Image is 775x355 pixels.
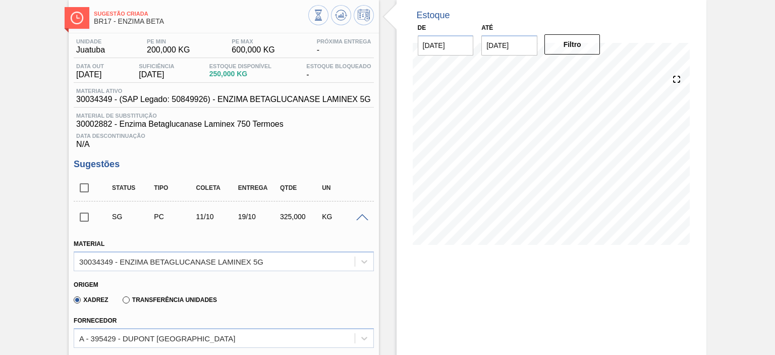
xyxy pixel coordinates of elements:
div: 325,000 [278,213,323,221]
span: Juatuba [76,45,105,55]
div: 19/10/2025 [236,213,282,221]
span: PE MAX [232,38,274,44]
span: Material ativo [76,88,371,94]
span: Unidade [76,38,105,44]
div: - [304,63,373,79]
div: Coleta [194,184,240,191]
div: Status [109,184,155,191]
div: 11/10/2025 [194,213,240,221]
span: [DATE] [76,70,104,79]
h3: Sugestões [74,159,373,170]
button: Visão Geral dos Estoques [308,5,328,25]
label: Xadrez [74,296,108,303]
label: Material [74,240,104,247]
span: Próxima Entrega [317,38,371,44]
span: Data Descontinuação [76,133,371,139]
div: Entrega [236,184,282,191]
div: 30034349 - ENZIMA BETAGLUCANASE LAMINEX 5G [79,257,263,266]
span: BR17 - ENZIMA BETA [94,18,308,25]
span: 600,000 KG [232,45,274,55]
img: Ícone [71,12,83,24]
input: dd/mm/yyyy [481,35,537,56]
span: 200,000 KG [147,45,190,55]
label: Origem [74,281,98,288]
label: Fornecedor [74,317,117,324]
div: UN [319,184,365,191]
div: Sugestão Criada [109,213,155,221]
label: Até [481,24,493,31]
div: Tipo [151,184,197,191]
span: Material de Substituição [76,113,371,119]
span: Estoque Bloqueado [306,63,371,69]
label: De [418,24,426,31]
span: Suficiência [139,63,174,69]
button: Filtro [544,34,600,55]
span: [DATE] [139,70,174,79]
div: Pedido de Compra [151,213,197,221]
div: - [314,38,374,55]
button: Atualizar Gráfico [331,5,351,25]
span: 250,000 KG [209,70,271,78]
input: dd/mm/yyyy [418,35,474,56]
div: A - 395429 - DUPONT [GEOGRAPHIC_DATA] [79,334,235,342]
span: Data out [76,63,104,69]
span: PE MIN [147,38,190,44]
div: N/A [74,129,373,149]
span: Sugestão Criada [94,11,308,17]
span: 30002882 - Enzima Betaglucanase Laminex 750 Termoes [76,120,371,129]
span: 30034349 - (SAP Legado: 50849926) - ENZIMA BETAGLUCANASE LAMINEX 5G [76,95,371,104]
span: Estoque Disponível [209,63,271,69]
div: KG [319,213,365,221]
label: Transferência Unidades [123,296,217,303]
div: Estoque [417,10,450,21]
div: Qtde [278,184,323,191]
button: Programar Estoque [354,5,374,25]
